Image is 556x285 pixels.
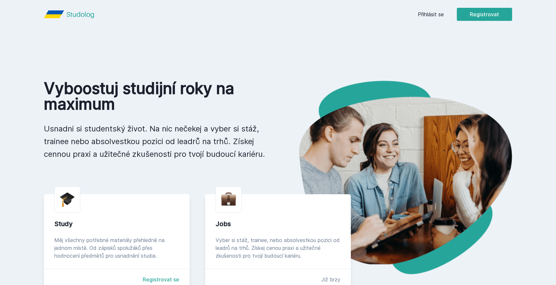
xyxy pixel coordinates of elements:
[54,236,179,260] div: Měj všechny potřebné materiály přehledně na jednom místě. Od zápisků spolužáků přes hodnocení pře...
[54,219,179,228] div: Study
[44,81,268,112] h1: Vyboostuj studijní roky na maximum
[278,81,512,274] img: hero.png
[216,236,340,260] div: Vyber si stáž, trainee, nebo absolvestkou pozici od leadrů na trhů. Získej cenou praxi a užitečné...
[143,276,179,283] a: Registrovat se
[216,219,340,228] div: Jobs
[321,276,340,283] div: Již brzy
[44,122,268,160] p: Usnadni si studentský život. Na nic nečekej a vyber si stáž, trainee nebo absolvestkou pozici od ...
[60,192,75,207] img: graduation-cap.png
[457,8,512,21] button: Registrovat
[418,10,444,18] a: Přihlásit se
[221,191,236,207] img: briefcase.png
